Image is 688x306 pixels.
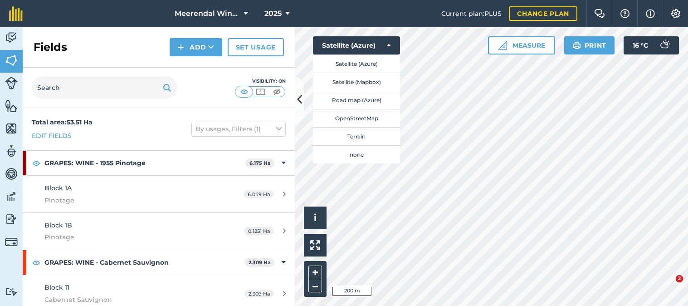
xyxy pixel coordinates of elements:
span: Current plan : PLUS [441,9,502,19]
button: By usages, Filters (1) [191,122,286,136]
img: svg+xml;base64,PD94bWwgdmVyc2lvbj0iMS4wIiBlbmNvZGluZz0idXRmLTgiPz4KPCEtLSBHZW5lcmF0b3I6IEFkb2JlIE... [5,144,18,158]
img: svg+xml;base64,PHN2ZyB4bWxucz0iaHR0cDovL3d3dy53My5vcmcvMjAwMC9zdmciIHdpZHRoPSI1MCIgaGVpZ2h0PSI0MC... [271,87,283,96]
img: svg+xml;base64,PD94bWwgdmVyc2lvbj0iMS4wIiBlbmNvZGluZz0idXRmLTgiPz4KPCEtLSBHZW5lcmF0b3I6IEFkb2JlIE... [5,77,18,89]
img: svg+xml;base64,PHN2ZyB4bWxucz0iaHR0cDovL3d3dy53My5vcmcvMjAwMC9zdmciIHdpZHRoPSI1MCIgaGVpZ2h0PSI0MC... [239,87,250,96]
span: Pinotage [44,232,215,242]
img: svg+xml;base64,PD94bWwgdmVyc2lvbj0iMS4wIiBlbmNvZGluZz0idXRmLTgiPz4KPCEtLSBHZW5lcmF0b3I6IEFkb2JlIE... [5,190,18,203]
img: svg+xml;base64,PHN2ZyB4bWxucz0iaHR0cDovL3d3dy53My5vcmcvMjAwMC9zdmciIHdpZHRoPSIxOSIgaGVpZ2h0PSIyNC... [572,40,581,51]
strong: 6.175 Ha [249,160,271,166]
button: i [304,207,327,229]
img: A question mark icon [620,9,630,18]
img: svg+xml;base64,PHN2ZyB4bWxucz0iaHR0cDovL3d3dy53My5vcmcvMjAwMC9zdmciIHdpZHRoPSI1NiIgaGVpZ2h0PSI2MC... [5,54,18,67]
span: Meerendal Wine Estate [175,8,240,19]
button: Add [170,38,222,56]
button: Satellite (Azure) [313,36,400,54]
div: Visibility: On [235,78,286,85]
div: GRAPES: WINE - 1955 Pinotage6.175 Ha [23,151,295,175]
strong: GRAPES: WINE - 1955 Pinotage [44,151,245,175]
button: Satellite (Mapbox) [313,73,400,91]
button: Road map (Azure) [313,91,400,109]
span: Pinotage [44,195,215,205]
img: svg+xml;base64,PD94bWwgdmVyc2lvbj0iMS4wIiBlbmNvZGluZz0idXRmLTgiPz4KPCEtLSBHZW5lcmF0b3I6IEFkb2JlIE... [5,167,18,181]
img: Four arrows, one pointing top left, one top right, one bottom right and the last bottom left [310,240,320,250]
input: Search [32,77,177,99]
img: fieldmargin Logo [9,6,23,21]
img: svg+xml;base64,PHN2ZyB4bWxucz0iaHR0cDovL3d3dy53My5vcmcvMjAwMC9zdmciIHdpZHRoPSIxOCIgaGVpZ2h0PSIyNC... [32,257,40,268]
button: – [308,279,322,292]
span: i [314,212,317,223]
img: svg+xml;base64,PD94bWwgdmVyc2lvbj0iMS4wIiBlbmNvZGluZz0idXRmLTgiPz4KPCEtLSBHZW5lcmF0b3I6IEFkb2JlIE... [5,212,18,226]
span: 16 ° C [633,36,648,54]
strong: GRAPES: WINE - Cabernet Sauvignon [44,250,244,275]
button: Satellite (Azure) [313,54,400,73]
button: none [313,145,400,163]
span: Block 1A [44,184,72,192]
img: svg+xml;base64,PD94bWwgdmVyc2lvbj0iMS4wIiBlbmNvZGluZz0idXRmLTgiPz4KPCEtLSBHZW5lcmF0b3I6IEFkb2JlIE... [5,287,18,296]
img: svg+xml;base64,PHN2ZyB4bWxucz0iaHR0cDovL3d3dy53My5vcmcvMjAwMC9zdmciIHdpZHRoPSIxOCIgaGVpZ2h0PSIyNC... [32,158,40,168]
a: Change plan [509,6,577,21]
iframe: Intercom live chat [657,275,679,297]
img: svg+xml;base64,PHN2ZyB4bWxucz0iaHR0cDovL3d3dy53My5vcmcvMjAwMC9zdmciIHdpZHRoPSIxNyIgaGVpZ2h0PSIxNy... [646,8,655,19]
button: OpenStreetMap [313,109,400,127]
img: svg+xml;base64,PD94bWwgdmVyc2lvbj0iMS4wIiBlbmNvZGluZz0idXRmLTgiPz4KPCEtLSBHZW5lcmF0b3I6IEFkb2JlIE... [655,36,673,54]
strong: Total area : 53.51 Ha [32,118,93,126]
button: Terrain [313,127,400,145]
img: svg+xml;base64,PD94bWwgdmVyc2lvbj0iMS4wIiBlbmNvZGluZz0idXRmLTgiPz4KPCEtLSBHZW5lcmF0b3I6IEFkb2JlIE... [5,31,18,44]
img: svg+xml;base64,PHN2ZyB4bWxucz0iaHR0cDovL3d3dy53My5vcmcvMjAwMC9zdmciIHdpZHRoPSI1MCIgaGVpZ2h0PSI0MC... [255,87,266,96]
img: svg+xml;base64,PD94bWwgdmVyc2lvbj0iMS4wIiBlbmNvZGluZz0idXRmLTgiPz4KPCEtLSBHZW5lcmF0b3I6IEFkb2JlIE... [5,236,18,248]
a: Edit fields [32,131,72,141]
span: 6.049 Ha [244,190,274,198]
span: Cabernet Sauvignon [44,295,215,305]
button: + [308,266,322,279]
a: Set usage [228,38,284,56]
span: 2.309 Ha [244,290,274,297]
img: A cog icon [670,9,681,18]
span: 2 [676,275,683,282]
button: Print [564,36,615,54]
div: GRAPES: WINE - Cabernet Sauvignon2.309 Ha [23,250,295,275]
button: Measure [488,36,555,54]
span: Block 1B [44,221,72,229]
a: Block 1BPinotage0.1251 Ha [23,213,295,250]
button: 16 °C [624,36,679,54]
span: 2025 [264,8,282,19]
img: svg+xml;base64,PHN2ZyB4bWxucz0iaHR0cDovL3d3dy53My5vcmcvMjAwMC9zdmciIHdpZHRoPSI1NiIgaGVpZ2h0PSI2MC... [5,99,18,113]
strong: 2.309 Ha [249,259,271,266]
a: Block 1APinotage6.049 Ha [23,176,295,212]
span: 0.1251 Ha [244,227,274,235]
img: svg+xml;base64,PHN2ZyB4bWxucz0iaHR0cDovL3d3dy53My5vcmcvMjAwMC9zdmciIHdpZHRoPSIxNCIgaGVpZ2h0PSIyNC... [178,42,184,53]
h2: Fields [34,40,67,54]
img: svg+xml;base64,PHN2ZyB4bWxucz0iaHR0cDovL3d3dy53My5vcmcvMjAwMC9zdmciIHdpZHRoPSIxOSIgaGVpZ2h0PSIyNC... [163,82,171,93]
img: svg+xml;base64,PHN2ZyB4bWxucz0iaHR0cDovL3d3dy53My5vcmcvMjAwMC9zdmciIHdpZHRoPSI1NiIgaGVpZ2h0PSI2MC... [5,122,18,135]
img: Two speech bubbles overlapping with the left bubble in the forefront [594,9,605,18]
img: Ruler icon [498,41,507,50]
span: Block 11 [44,283,69,291]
